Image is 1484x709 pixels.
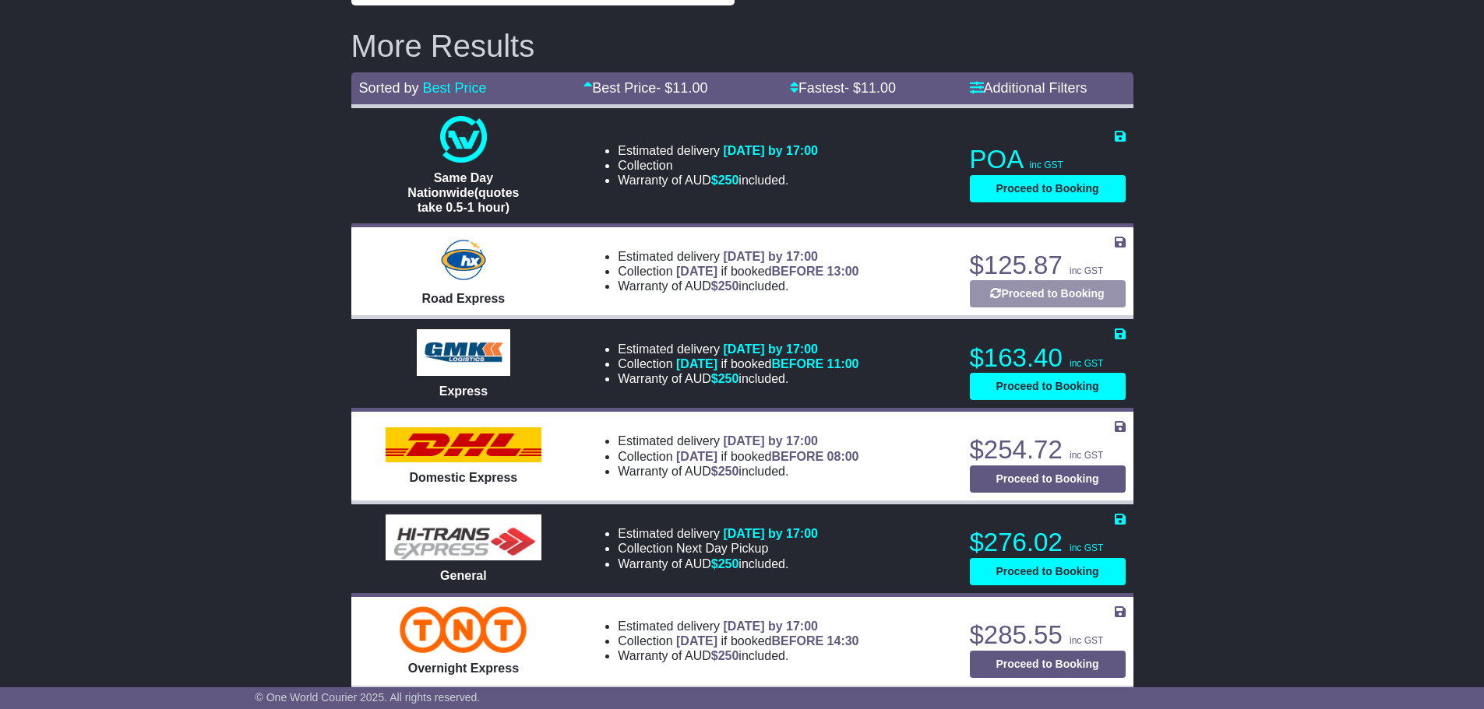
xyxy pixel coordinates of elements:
li: Warranty of AUD included. [618,371,858,386]
span: inc GST [1030,160,1063,170]
button: Proceed to Booking [970,373,1126,400]
li: Estimated delivery [618,619,858,634]
span: 14:30 [827,634,859,648]
span: [DATE] [676,450,717,463]
span: 250 [718,372,739,385]
span: 11.00 [672,80,707,96]
span: 250 [718,279,739,293]
li: Collection [618,356,858,371]
li: Collection [618,449,858,464]
span: Same Day Nationwide(quotes take 0.5-1 hour) [407,171,519,214]
span: 250 [718,465,739,478]
li: Estimated delivery [618,249,858,264]
img: TNT Domestic: Overnight Express [400,606,527,653]
span: 11.00 [861,80,896,96]
li: Collection [618,158,818,173]
span: if booked [676,357,858,370]
span: $ [711,649,739,662]
span: [DATE] by 17:00 [723,250,818,263]
span: BEFORE [771,450,823,463]
span: - $ [844,80,896,96]
span: 13:00 [827,265,859,278]
img: HiTrans (Machship): General [386,514,541,560]
span: Sorted by [359,80,419,96]
li: Warranty of AUD included. [618,173,818,188]
li: Estimated delivery [618,342,858,356]
span: inc GST [1070,265,1103,276]
span: © One World Courier 2025. All rights reserved. [256,691,481,704]
p: $163.40 [970,342,1126,374]
li: Collection [618,541,818,556]
button: Proceed to Booking [970,175,1126,202]
span: BEFORE [771,357,823,370]
span: inc GST [1070,358,1103,369]
span: BEFORE [771,634,823,648]
li: Collection [618,264,858,279]
span: $ [711,372,739,385]
span: inc GST [1070,450,1103,461]
h2: More Results [351,29,1133,63]
li: Estimated delivery [618,526,818,541]
span: [DATE] by 17:00 [723,619,818,633]
span: [DATE] [676,634,717,648]
span: [DATE] by 17:00 [723,527,818,540]
span: [DATE] by 17:00 [723,342,818,356]
span: 250 [718,649,739,662]
span: [DATE] by 17:00 [723,144,818,157]
span: [DATE] by 17:00 [723,434,818,448]
span: inc GST [1070,542,1103,553]
p: $285.55 [970,619,1126,651]
span: $ [711,465,739,478]
span: 11:00 [827,357,859,370]
p: $276.02 [970,527,1126,558]
li: Warranty of AUD included. [618,648,858,663]
p: POA [970,144,1126,175]
span: 250 [718,174,739,187]
li: Estimated delivery [618,433,858,448]
span: $ [711,557,739,570]
span: $ [711,279,739,293]
p: $125.87 [970,250,1126,281]
a: Best Price [423,80,487,96]
img: One World Courier: Same Day Nationwide(quotes take 0.5-1 hour) [440,116,487,163]
span: Overnight Express [408,662,519,675]
span: if booked [676,634,858,648]
span: [DATE] [676,357,717,370]
span: - $ [656,80,707,96]
span: Express [439,384,488,398]
span: inc GST [1070,635,1103,646]
a: Additional Filters [970,80,1087,96]
span: $ [711,174,739,187]
a: Fastest- $11.00 [790,80,896,96]
button: Proceed to Booking [970,465,1126,493]
button: Proceed to Booking [970,558,1126,585]
span: Road Express [422,292,506,305]
span: [DATE] [676,265,717,278]
img: DHL: Domestic Express [386,427,541,462]
span: BEFORE [771,265,823,278]
img: GMK Logistics: Express [417,329,510,376]
img: Hunter Express: Road Express [438,237,489,283]
li: Estimated delivery [618,143,818,158]
span: 250 [718,557,739,570]
p: $254.72 [970,434,1126,465]
span: General [440,569,487,582]
span: 08:00 [827,450,859,463]
li: Warranty of AUD included. [618,279,858,293]
span: if booked [676,265,858,278]
li: Warranty of AUD included. [618,556,818,571]
li: Warranty of AUD included. [618,464,858,479]
button: Proceed to Booking [970,280,1126,307]
a: Best Price- $11.00 [583,80,707,96]
li: Collection [618,634,858,648]
button: Proceed to Booking [970,651,1126,678]
span: if booked [676,450,858,463]
span: Domestic Express [410,471,518,484]
span: Next Day Pickup [676,542,768,555]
